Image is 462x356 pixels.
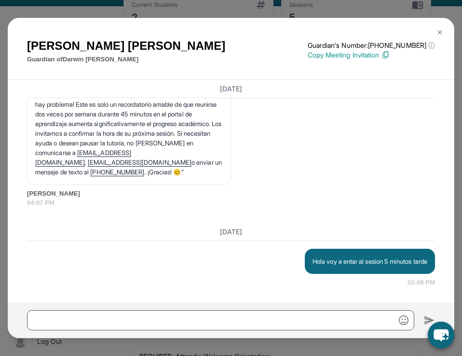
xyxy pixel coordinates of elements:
[35,71,223,177] p: ​👍​ a “ Mensaje del Equipo Step Up: ¡[PERSON_NAME] y [PERSON_NAME]! 👋 Notamos que intentaron cone...
[424,314,435,326] img: Send icon
[428,322,454,348] button: chat-button
[27,227,435,237] h3: [DATE]
[381,51,390,59] img: Copy Icon
[399,315,408,325] img: Emoji
[308,41,435,50] p: Guardian's Number: [PHONE_NUMBER]
[428,41,435,50] span: ⓘ
[27,84,435,93] h3: [DATE]
[313,256,427,266] p: Hola voy a entar al sesion 5 minutos tarde
[308,50,435,60] p: Copy Meeting Invitation
[27,55,225,64] p: Guardian of Darwin [PERSON_NAME]
[27,189,435,199] span: [PERSON_NAME]
[436,28,444,36] img: Close Icon
[27,198,435,208] span: 04:07 PM
[408,278,435,287] span: 02:00 PM
[27,37,225,55] h1: [PERSON_NAME] [PERSON_NAME]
